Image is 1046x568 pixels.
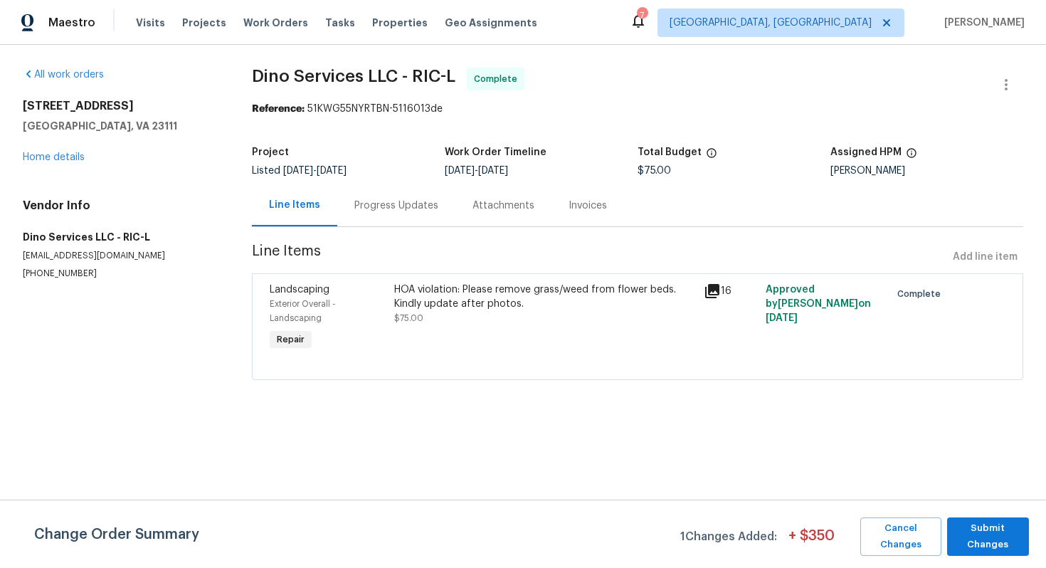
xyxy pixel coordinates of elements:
span: Maestro [48,16,95,30]
span: [GEOGRAPHIC_DATA], [GEOGRAPHIC_DATA] [670,16,872,30]
span: Approved by [PERSON_NAME] on [766,285,871,323]
div: Attachments [472,199,534,213]
span: [DATE] [317,166,347,176]
span: [DATE] [445,166,475,176]
a: All work orders [23,70,104,80]
span: $75.00 [638,166,671,176]
span: - [445,166,508,176]
span: Tasks [325,18,355,28]
span: Complete [474,72,523,86]
div: 51KWG55NYRTBN-5116013de [252,102,1023,116]
h5: Project [252,147,289,157]
h2: [STREET_ADDRESS] [23,99,218,113]
p: [EMAIL_ADDRESS][DOMAIN_NAME] [23,250,218,262]
span: [DATE] [766,313,798,323]
span: [PERSON_NAME] [939,16,1025,30]
h5: Dino Services LLC - RIC-L [23,230,218,244]
span: - [283,166,347,176]
h5: [GEOGRAPHIC_DATA], VA 23111 [23,119,218,133]
span: Visits [136,16,165,30]
span: Work Orders [243,16,308,30]
div: 16 [704,283,757,300]
span: [DATE] [283,166,313,176]
div: [PERSON_NAME] [830,166,1023,176]
div: Invoices [569,199,607,213]
span: Geo Assignments [445,16,537,30]
a: Home details [23,152,85,162]
span: Dino Services LLC - RIC-L [252,68,455,85]
h5: Assigned HPM [830,147,902,157]
h4: Vendor Info [23,199,218,213]
div: 7 [637,9,647,23]
div: Line Items [269,198,320,212]
span: Landscaping [270,285,329,295]
p: [PHONE_NUMBER] [23,268,218,280]
h5: Total Budget [638,147,702,157]
span: Repair [271,332,310,347]
span: [DATE] [478,166,508,176]
span: Properties [372,16,428,30]
span: Line Items [252,244,947,270]
div: Progress Updates [354,199,438,213]
h5: Work Order Timeline [445,147,546,157]
b: Reference: [252,104,305,114]
span: The hpm assigned to this work order. [906,147,917,166]
span: The total cost of line items that have been proposed by Opendoor. This sum includes line items th... [706,147,717,166]
span: Projects [182,16,226,30]
span: Exterior Overall - Landscaping [270,300,336,322]
div: HOA violation: Please remove grass/weed from flower beds. Kindly update after photos. [394,283,696,311]
span: $75.00 [394,314,423,322]
span: Complete [897,287,946,301]
span: Listed [252,166,347,176]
